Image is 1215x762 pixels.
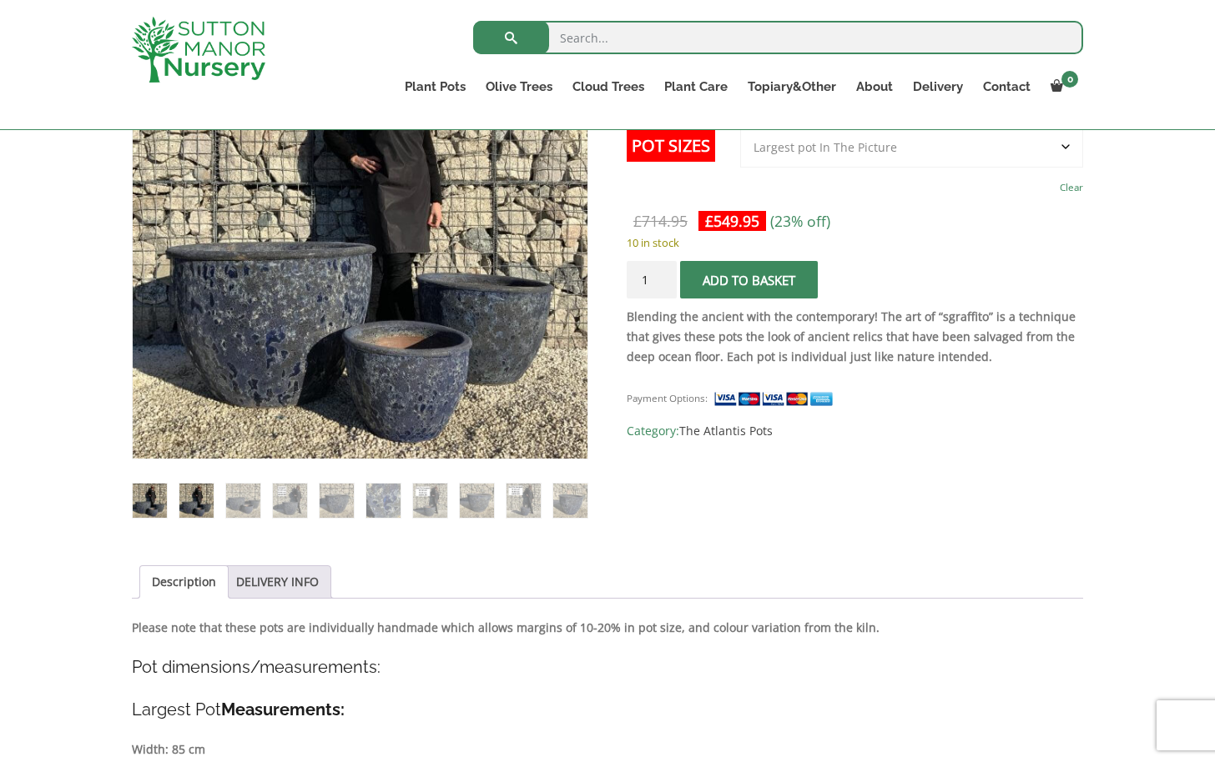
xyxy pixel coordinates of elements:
[132,17,265,83] img: logo
[846,75,903,98] a: About
[413,484,447,518] img: The Tam Coc Atlantis Shades Of Ocean Blue Plant Pots - Image 7
[476,75,562,98] a: Olive Trees
[679,423,773,439] a: The Atlantis Pots
[627,129,715,162] label: Pot Sizes
[973,75,1041,98] a: Contact
[705,211,759,231] bdi: 549.95
[273,484,307,518] img: The Tam Coc Atlantis Shades Of Ocean Blue Plant Pots - Image 4
[627,261,677,298] input: Product quantity
[132,697,1083,723] h4: Largest Pot
[770,211,830,231] span: (23% off)
[713,390,839,408] img: payment supported
[633,211,642,231] span: £
[562,75,654,98] a: Cloud Trees
[680,261,818,298] button: Add to basket
[320,484,354,518] img: The Tam Coc Atlantis Shades Of Ocean Blue Plant Pots - Image 5
[507,484,541,518] img: The Tam Coc Atlantis Shades Of Ocean Blue Plant Pots - Image 9
[903,75,973,98] a: Delivery
[1060,176,1083,199] a: Clear options
[627,421,1083,441] span: Category:
[132,619,880,635] strong: Please note that these pots are individually handmade which allows margins of 10-20% in pot size,...
[226,484,260,518] img: The Tam Coc Atlantis Shades Of Ocean Blue Plant Pots - Image 3
[460,484,494,518] img: The Tam Coc Atlantis Shades Of Ocean Blue Plant Pots - Image 8
[1041,75,1083,98] a: 0
[179,484,214,518] img: The Tam Coc Atlantis Shades Of Ocean Blue Plant Pots - Image 2
[627,308,1076,364] strong: Blending the ancient with the contemporary! The art of “sgraffito” is a technique that gives thes...
[152,566,216,598] a: Description
[395,75,476,98] a: Plant Pots
[633,211,688,231] bdi: 714.95
[132,741,205,757] strong: Width: 85 cm
[654,75,738,98] a: Plant Care
[133,484,167,518] img: The Tam Coc Atlantis Shades Of Ocean Blue Plant Pots
[366,484,401,518] img: The Tam Coc Atlantis Shades Of Ocean Blue Plant Pots - Image 6
[1061,71,1078,88] span: 0
[738,75,846,98] a: Topiary&Other
[221,699,345,719] strong: Measurements:
[627,392,708,404] small: Payment Options:
[236,566,319,598] a: DELIVERY INFO
[132,654,1083,680] h4: Pot dimensions/measurements:
[553,484,587,518] img: The Tam Coc Atlantis Shades Of Ocean Blue Plant Pots - Image 10
[705,211,713,231] span: £
[627,233,1083,253] p: 10 in stock
[473,21,1083,54] input: Search...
